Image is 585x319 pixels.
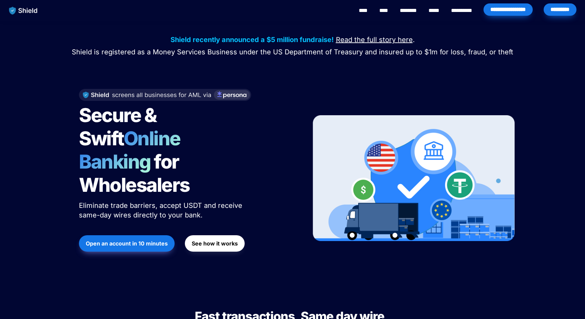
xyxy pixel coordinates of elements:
u: Read the full story [336,36,396,44]
a: See how it works [185,232,245,255]
a: Open an account in 10 minutes [79,232,175,255]
strong: Open an account in 10 minutes [86,240,168,247]
span: Eliminate trade barriers, accept USDT and receive same-day wires directly to your bank. [79,201,244,219]
strong: See how it works [192,240,238,247]
a: Read the full story [336,37,396,43]
span: Online Banking [79,127,187,173]
span: Shield is registered as a Money Services Business under the US Department of Treasury and insured... [72,48,513,56]
button: Open an account in 10 minutes [79,235,175,252]
strong: Shield recently announced a $5 million fundraise! [171,36,334,44]
span: . [413,36,415,44]
u: here [398,36,413,44]
img: website logo [6,3,41,18]
span: for Wholesalers [79,150,190,197]
span: Secure & Swift [79,104,160,150]
a: here [398,37,413,43]
button: See how it works [185,235,245,252]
